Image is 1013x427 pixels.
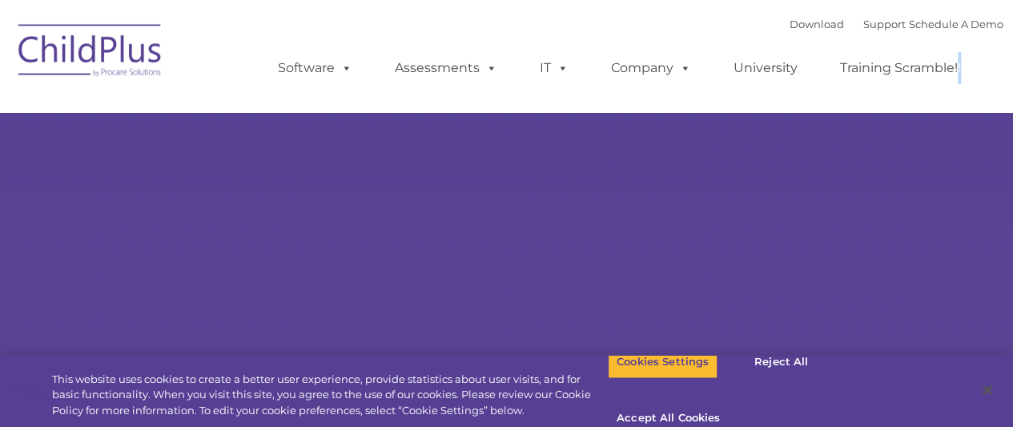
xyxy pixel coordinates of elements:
img: ChildPlus by Procare Solutions [10,13,171,93]
div: This website uses cookies to create a better user experience, provide statistics about user visit... [52,372,608,419]
a: Download [790,18,844,30]
a: University [718,52,814,84]
a: Software [262,52,368,84]
button: Cookies Settings [608,345,718,379]
a: Schedule A Demo [909,18,1003,30]
button: Reject All [731,345,831,379]
button: Close [970,373,1005,408]
a: Company [595,52,707,84]
a: Training Scramble!! [824,52,977,84]
font: | [790,18,1003,30]
a: Assessments [379,52,513,84]
a: Support [863,18,906,30]
a: IT [524,52,585,84]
